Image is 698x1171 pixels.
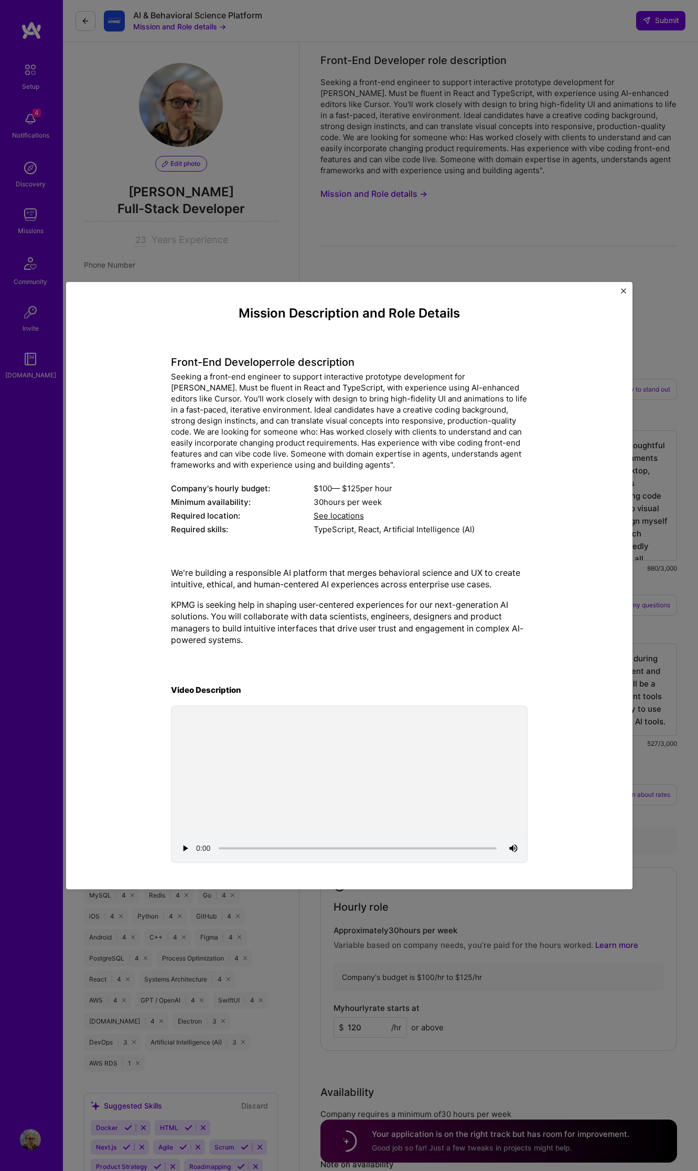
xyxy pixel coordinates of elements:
div: Minimum availability: [171,497,314,508]
h4: Video Description [171,685,528,695]
div: Seeking a front-end engineer to support interactive prototype development for [PERSON_NAME]. Must... [171,371,528,470]
div: $ 100 — $ 125 per hour [314,483,528,494]
p: KPMG is seeking help in shaping user-centered experiences for our next-generation AI solutions. Y... [171,599,528,646]
span: See locations [314,511,364,521]
div: Required location: [171,510,314,521]
h4: Front-End Developer role description [171,356,528,368]
div: Required skills: [171,524,314,535]
div: TypeScript, React, Artificial Intelligence (AI) [314,524,528,535]
div: Company's hourly budget: [171,483,314,494]
div: 30 hours per week [314,497,528,508]
h4: Mission Description and Role Details [171,306,528,321]
p: We're building a responsible AI platform that merges behavioral science and UX to create intuitiv... [171,567,528,590]
button: Close [621,288,626,299]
